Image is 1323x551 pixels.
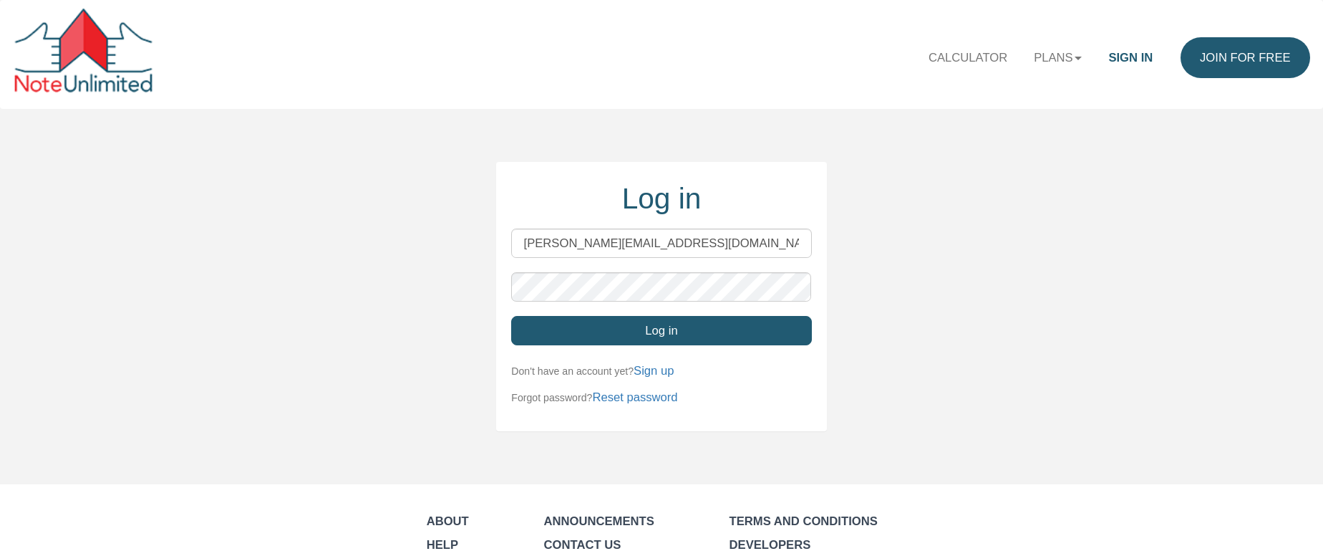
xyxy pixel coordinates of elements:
[1021,37,1095,78] a: Plans
[427,514,469,528] a: About
[511,178,811,219] div: Log in
[544,514,654,528] a: Announcements
[634,364,674,378] a: Sign up
[915,37,1020,78] a: Calculator
[730,514,878,528] a: Terms and Conditions
[511,316,811,345] button: Log in
[592,391,677,404] a: Reset password
[1095,37,1166,78] a: Sign in
[511,392,677,403] small: Forgot password?
[511,229,811,258] input: Login with your Email
[1181,37,1309,78] a: Join for FREE
[511,365,674,377] small: Don't have an account yet?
